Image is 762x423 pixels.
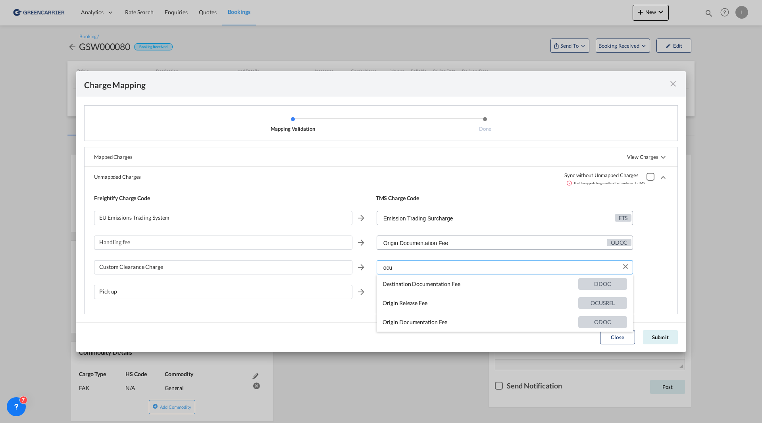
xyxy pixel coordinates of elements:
input: Enter Charge Name [377,211,633,226]
div: ETS [615,214,632,222]
md-icon: s18 icon-information-outline [566,180,573,187]
span: View Charges [627,147,668,166]
span: The Unmapped charges will not be transferred to TMS [564,180,645,187]
div: EU Emissions Trading System [94,211,352,225]
div: Destination Documentation Fee [383,274,627,294]
md-icon: icon-chevron-down [658,153,668,162]
md-input-container: Origin Pick Up [376,284,634,301]
button: Close [600,330,635,344]
div: Freightify Charge Code [94,194,352,202]
body: Rich Text-editor, editor4 [8,8,181,16]
md-icon: icon-arrow-right [356,287,366,297]
input: Enter Charge Name [377,236,633,250]
button: Submit [643,330,678,344]
md-icon: icon-arrow-right [356,238,366,247]
div: ODOC [607,239,632,247]
md-dialog: Mapping ValidationDone ... [76,71,686,352]
li: Mapping Validation [196,116,389,132]
div: Origin Release Fee [383,294,627,313]
md-expansion-panel-collapsed: Mapped ChargesView Chargesicon-chevron-down [85,147,677,167]
md-icon: icon-arrow-right [356,263,366,272]
input: Enter Charge Name [377,261,633,275]
md-icon: icon-arrow-right [356,213,366,223]
div: Origin Documentation Fee [383,313,627,332]
span: Origin Documentation Fee [383,313,578,332]
span: OCUSREL [578,297,627,309]
span: Origin Release Fee [383,294,578,313]
div: Unmappded Charges [85,167,677,187]
div: Custom Clearance Charge [94,260,352,274]
md-icon: icon-close fg-AAA8AD cursor [668,79,678,89]
span: Destination Documentation Fee [383,274,578,294]
md-expansion-panel-header: Unmappded Charges Sync without Unmapped Chargess18 icon-information-outlineThe Unmapped charges w... [85,167,677,187]
md-input-container: Emission Trading Surcharge [376,210,634,228]
md-input-container: ocu [376,259,634,277]
li: Done [389,116,581,132]
div: Pick up [94,285,352,299]
md-icon: icon-chevron-up [658,173,668,182]
md-input-container: Origin Documentation Fee [376,235,634,252]
div: TMS Charge Code [376,194,634,202]
span: DDOC [578,278,627,290]
div: Handling fee [94,236,352,250]
button: Clear Input [620,261,631,272]
div: Charge Mapping [84,79,146,89]
div: Sync without Unmapped Charges [564,171,645,187]
span: ODOC [578,316,627,328]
